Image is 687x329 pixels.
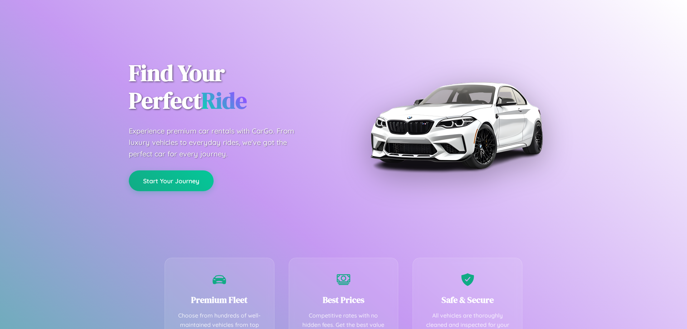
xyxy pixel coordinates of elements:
[129,170,214,191] button: Start Your Journey
[129,59,333,115] h1: Find Your Perfect
[424,294,511,306] h3: Safe & Secure
[367,36,546,215] img: Premium BMW car rental vehicle
[129,125,308,160] p: Experience premium car rentals with CarGo. From luxury vehicles to everyday rides, we've got the ...
[201,85,247,116] span: Ride
[300,294,388,306] h3: Best Prices
[176,294,263,306] h3: Premium Fleet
